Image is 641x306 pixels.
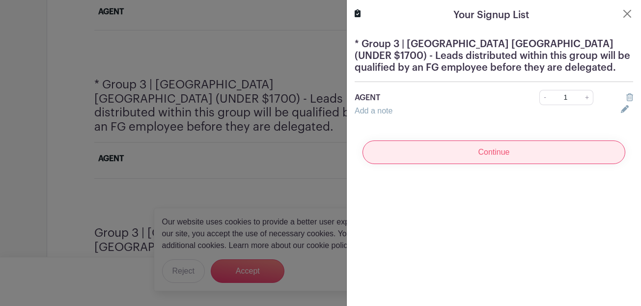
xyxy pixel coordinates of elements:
p: AGENT [355,92,512,104]
a: - [539,90,550,105]
a: Add a note [355,107,392,115]
button: Close [621,8,633,20]
a: + [581,90,593,105]
input: Continue [362,140,625,164]
h5: * Group 3 | [GEOGRAPHIC_DATA] [GEOGRAPHIC_DATA] (UNDER $1700) - Leads distributed within this gro... [355,38,633,74]
h5: Your Signup List [453,8,529,23]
